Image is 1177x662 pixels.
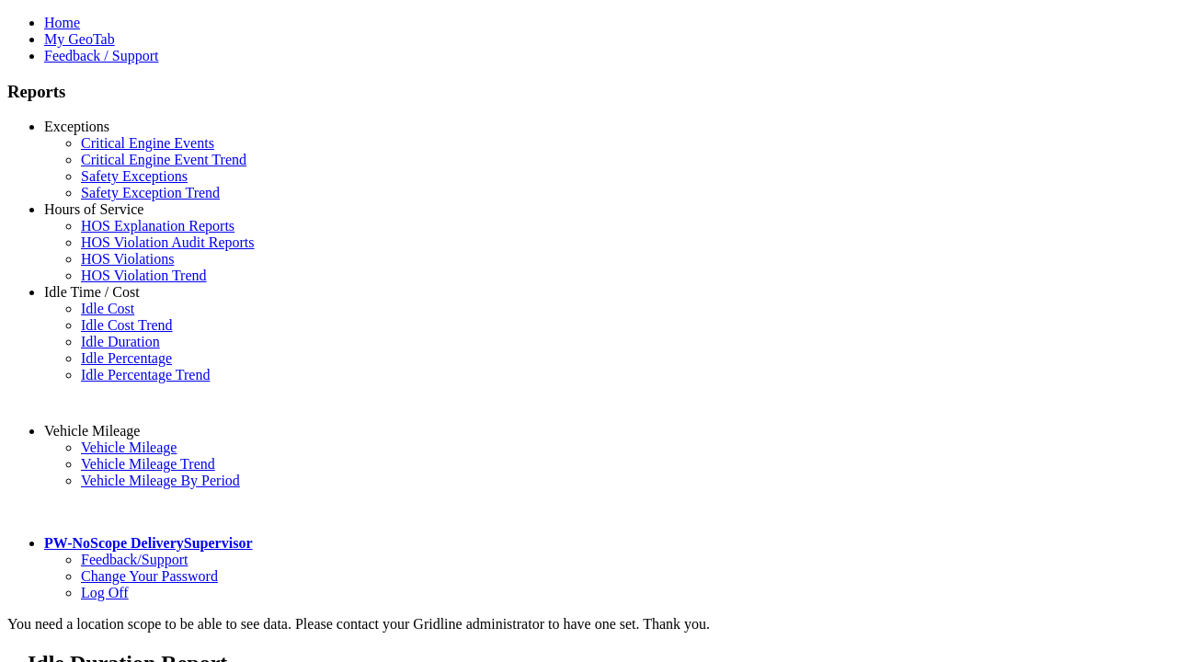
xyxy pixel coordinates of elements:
a: HOS Violation Trend [81,268,207,283]
a: HOS Explanation Reports [81,218,234,234]
a: Exceptions [44,119,109,134]
a: HOS Violation Audit Reports [81,234,255,250]
a: Idle Cost Trend [81,317,173,333]
a: Vehicle Mileage Trend [81,456,215,472]
a: Change Your Password [81,568,218,584]
a: Hours of Service [44,201,143,217]
a: Safety Exceptions [81,168,188,184]
a: Vehicle Mileage By Period [81,473,240,488]
a: PW-NoScope DeliverySupervisor [44,535,252,551]
a: Log Off [81,585,129,600]
a: Vehicle Mileage [44,423,140,439]
a: Feedback / Support [44,48,158,63]
a: Safety Exception Trend [81,185,220,200]
a: Critical Engine Event Trend [81,152,246,167]
a: Idle Percentage [81,350,172,366]
a: Idle Duration [81,334,160,349]
a: Feedback/Support [81,552,188,567]
a: My GeoTab [44,31,115,47]
a: Idle Time / Cost [44,284,140,300]
a: Vehicle Mileage [81,439,177,455]
a: Critical Engine Events [81,135,214,151]
a: Idle Cost [81,301,134,316]
h3: Reports [7,82,1170,102]
a: Idle Percentage Trend [81,367,210,382]
div: You need a location scope to be able to see data. Please contact your Gridline administrator to h... [7,616,1170,633]
a: Home [44,15,80,30]
a: HOS Violations [81,251,174,267]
